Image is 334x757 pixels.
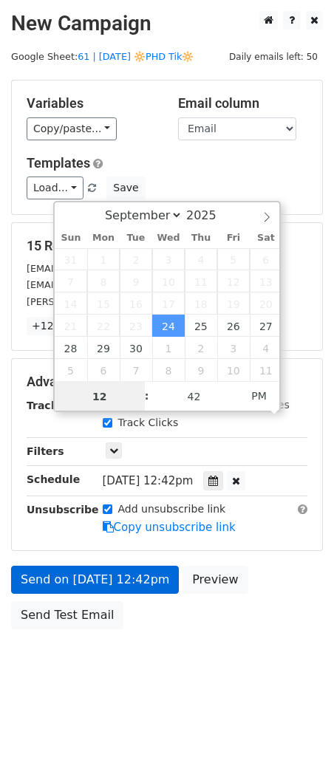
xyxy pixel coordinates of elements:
span: August 31, 2025 [55,248,87,270]
button: Save [106,177,145,199]
span: September 9, 2025 [120,270,152,292]
h5: Advanced [27,374,307,390]
h5: 15 Recipients [27,238,307,254]
h5: Variables [27,95,156,112]
a: Send Test Email [11,601,123,629]
a: +12 more [27,317,89,335]
label: UTM Codes [231,397,289,413]
small: [PERSON_NAME][EMAIL_ADDRESS][DOMAIN_NAME] [27,296,270,307]
small: [EMAIL_ADDRESS][DOMAIN_NAME] [27,279,191,290]
small: [EMAIL_ADDRESS][DOMAIN_NAME] [27,263,191,274]
label: Track Clicks [118,415,179,431]
span: September 13, 2025 [250,270,282,292]
span: Fri [217,233,250,243]
span: September 15, 2025 [87,292,120,315]
a: Load... [27,177,83,199]
span: Daily emails left: 50 [224,49,323,65]
span: September 3, 2025 [152,248,185,270]
span: October 2, 2025 [185,337,217,359]
span: October 8, 2025 [152,359,185,381]
span: September 26, 2025 [217,315,250,337]
a: Copy unsubscribe link [103,521,236,534]
a: Daily emails left: 50 [224,51,323,62]
span: September 11, 2025 [185,270,217,292]
span: September 7, 2025 [55,270,87,292]
span: September 22, 2025 [87,315,120,337]
input: Hour [55,382,145,411]
iframe: Chat Widget [260,686,334,757]
span: [DATE] 12:42pm [103,474,194,487]
strong: Unsubscribe [27,504,99,515]
a: Copy/paste... [27,117,117,140]
span: September 19, 2025 [217,292,250,315]
span: Click to toggle [239,381,279,411]
span: October 7, 2025 [120,359,152,381]
span: September 27, 2025 [250,315,282,337]
span: Mon [87,233,120,243]
a: 61 | [DATE] 🔆PHD Tik🔆 [78,51,194,62]
span: September 5, 2025 [217,248,250,270]
span: October 10, 2025 [217,359,250,381]
span: September 16, 2025 [120,292,152,315]
span: : [145,381,149,411]
span: Sun [55,233,87,243]
span: October 11, 2025 [250,359,282,381]
span: September 17, 2025 [152,292,185,315]
small: Google Sheet: [11,51,194,62]
h2: New Campaign [11,11,323,36]
span: October 5, 2025 [55,359,87,381]
a: Templates [27,155,90,171]
strong: Schedule [27,473,80,485]
span: September 21, 2025 [55,315,87,337]
span: September 10, 2025 [152,270,185,292]
span: September 18, 2025 [185,292,217,315]
span: September 25, 2025 [185,315,217,337]
strong: Filters [27,445,64,457]
h5: Email column [178,95,307,112]
span: Thu [185,233,217,243]
label: Add unsubscribe link [118,501,226,517]
span: October 6, 2025 [87,359,120,381]
span: September 1, 2025 [87,248,120,270]
span: October 1, 2025 [152,337,185,359]
span: September 29, 2025 [87,337,120,359]
input: Minute [149,382,239,411]
strong: Tracking [27,400,76,411]
span: October 4, 2025 [250,337,282,359]
span: September 8, 2025 [87,270,120,292]
span: September 2, 2025 [120,248,152,270]
a: Send on [DATE] 12:42pm [11,566,179,594]
span: September 23, 2025 [120,315,152,337]
span: September 12, 2025 [217,270,250,292]
span: September 20, 2025 [250,292,282,315]
span: September 24, 2025 [152,315,185,337]
span: Sat [250,233,282,243]
span: Tue [120,233,152,243]
span: September 14, 2025 [55,292,87,315]
input: Year [183,208,236,222]
span: October 9, 2025 [185,359,217,381]
a: Preview [183,566,248,594]
span: September 4, 2025 [185,248,217,270]
span: September 6, 2025 [250,248,282,270]
span: October 3, 2025 [217,337,250,359]
span: Wed [152,233,185,243]
span: September 30, 2025 [120,337,152,359]
span: September 28, 2025 [55,337,87,359]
